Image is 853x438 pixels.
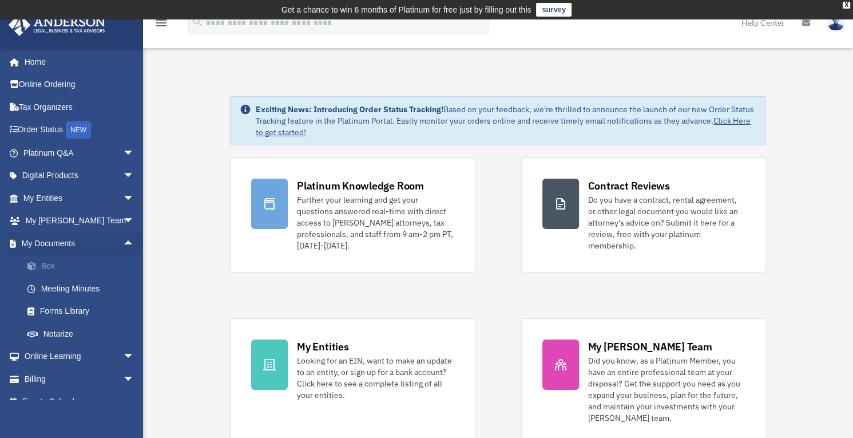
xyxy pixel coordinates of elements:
[8,73,152,96] a: Online Ordering
[588,340,712,354] div: My [PERSON_NAME] Team
[521,157,766,273] a: Contract Reviews Do you have a contract, rental agreement, or other legal document you would like...
[256,104,756,138] div: Based on your feedback, we're thrilled to announce the launch of our new Order Status Tracking fe...
[297,355,454,401] div: Looking for an EIN, want to make an update to an entity, or sign up for a bank account? Click her...
[536,3,572,17] a: survey
[588,194,745,251] div: Do you have a contract, rental agreement, or other legal document you would like an attorney's ad...
[16,277,152,300] a: Meeting Minutes
[8,232,152,255] a: My Documentsarrow_drop_up
[191,15,204,28] i: search
[154,20,168,30] a: menu
[8,390,152,413] a: Events Calendar
[297,179,424,193] div: Platinum Knowledge Room
[256,104,443,115] strong: Exciting News: Introducing Order Status Tracking!
[8,210,152,232] a: My [PERSON_NAME] Teamarrow_drop_down
[123,345,146,369] span: arrow_drop_down
[588,355,745,424] div: Did you know, as a Platinum Member, you have an entire professional team at your disposal? Get th...
[588,179,670,193] div: Contract Reviews
[8,345,152,368] a: Online Learningarrow_drop_down
[281,3,531,17] div: Get a chance to win 6 months of Platinum for free just by filling out this
[297,340,348,354] div: My Entities
[154,16,168,30] i: menu
[827,14,844,31] img: User Pic
[8,96,152,119] a: Tax Organizers
[123,141,146,165] span: arrow_drop_down
[8,368,152,390] a: Billingarrow_drop_down
[8,141,152,164] a: Platinum Q&Aarrow_drop_down
[123,210,146,233] span: arrow_drop_down
[8,50,146,73] a: Home
[230,157,475,273] a: Platinum Knowledge Room Further your learning and get your questions answered real-time with dire...
[16,255,152,278] a: Box
[256,116,751,137] a: Click Here to get started!
[8,187,152,210] a: My Entitiesarrow_drop_down
[123,164,146,188] span: arrow_drop_down
[123,368,146,391] span: arrow_drop_down
[8,164,152,187] a: Digital Productsarrow_drop_down
[16,300,152,323] a: Forms Library
[843,2,850,9] div: close
[123,187,146,210] span: arrow_drop_down
[8,119,152,142] a: Order StatusNEW
[66,121,91,139] div: NEW
[123,232,146,255] span: arrow_drop_up
[16,322,152,345] a: Notarize
[297,194,454,251] div: Further your learning and get your questions answered real-time with direct access to [PERSON_NAM...
[5,14,109,36] img: Anderson Advisors Platinum Portal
